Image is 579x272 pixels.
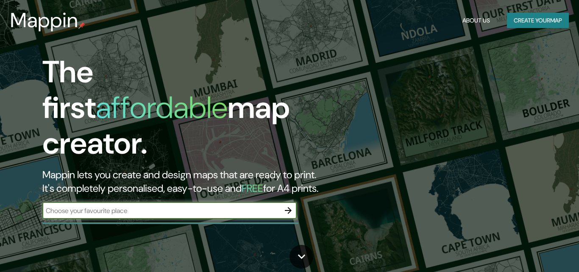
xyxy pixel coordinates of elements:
img: mappin-pin [78,22,85,29]
iframe: Help widget launcher [504,239,570,263]
h5: FREE [242,182,263,195]
button: About Us [459,13,493,28]
h1: affordable [96,88,228,127]
input: Choose your favourite place [42,206,280,216]
h2: Mappin lets you create and design maps that are ready to print. It's completely personalised, eas... [42,168,332,195]
h1: The first map creator. [42,54,332,168]
button: Create yourmap [507,13,569,28]
h3: Mappin [10,8,78,32]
